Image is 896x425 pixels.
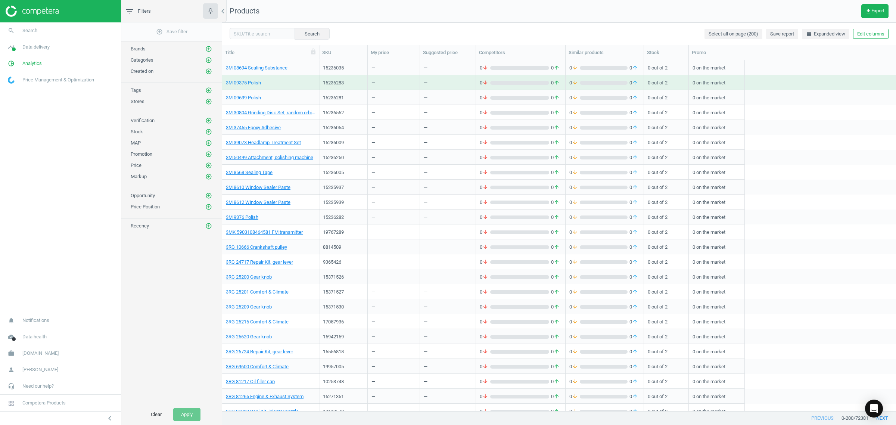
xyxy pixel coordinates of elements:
[482,109,488,116] i: arrow_downward
[569,184,580,191] span: 0
[205,222,212,230] button: add_circle_outline
[4,24,18,38] i: search
[632,94,638,101] i: arrow_upward
[205,68,212,75] i: add_circle_outline
[226,289,289,295] a: 3RG 25201 Comfort & Climate
[131,162,141,168] span: Price
[482,199,488,206] i: arrow_downward
[371,199,375,208] div: —
[632,65,638,71] i: arrow_upward
[549,154,561,161] span: 0
[424,94,427,104] div: —
[572,124,578,131] i: arrow_downward
[628,124,640,131] span: 0
[323,184,364,191] div: 15235937
[549,109,561,116] span: 0
[628,94,640,101] span: 0
[323,80,364,86] div: 15236283
[22,60,42,67] span: Analytics
[572,259,578,266] i: arrow_downward
[482,139,488,146] i: arrow_downward
[480,214,490,221] span: 0
[371,214,375,223] div: —
[693,255,741,268] div: 0 on the market
[205,68,212,75] button: add_circle_outline
[4,313,18,328] i: notifications
[693,151,741,164] div: 0 on the market
[480,139,490,146] span: 0
[572,139,578,146] i: arrow_downward
[226,319,289,325] a: 3RG 25216 Comfort & Climate
[131,193,155,198] span: Opportunity
[424,139,427,149] div: —
[482,244,488,251] i: arrow_downward
[554,65,560,71] i: arrow_upward
[424,244,427,253] div: —
[480,244,490,251] span: 0
[569,229,580,236] span: 0
[226,259,293,266] a: 3RG 24717 Repair Kit, gear lever
[632,199,638,206] i: arrow_upward
[693,106,741,119] div: 0 on the market
[6,6,59,17] img: ajHJNr6hYgQAAAAASUVORK5CYII=
[770,31,794,37] span: Save report
[205,56,212,64] button: add_circle_outline
[323,229,364,236] div: 19767289
[125,7,134,16] i: filter_list
[647,49,685,56] div: Stock
[569,214,580,221] span: 0
[554,154,560,161] i: arrow_upward
[218,7,227,16] i: chevron_left
[423,49,473,56] div: Suggested price
[549,94,561,101] span: 0
[569,154,580,161] span: 0
[868,412,896,425] button: next
[572,80,578,86] i: arrow_downward
[424,259,427,268] div: —
[572,184,578,191] i: arrow_downward
[131,223,149,229] span: Recency
[205,117,212,124] button: add_circle_outline
[554,214,560,221] i: arrow_upward
[479,49,562,56] div: Competitors
[482,154,488,161] i: arrow_downward
[865,8,871,14] i: get_app
[323,124,364,131] div: 15236054
[226,244,287,251] a: 3RG 10666 Crankshaft pulley
[22,44,50,50] span: Data delivery
[628,229,640,236] span: 0
[628,109,640,116] span: 0
[632,109,638,116] i: arrow_upward
[371,244,375,253] div: —
[205,46,212,52] i: add_circle_outline
[482,65,488,71] i: arrow_downward
[480,169,490,176] span: 0
[549,124,561,131] span: 0
[205,151,212,158] button: add_circle_outline
[323,244,364,251] div: 8814509
[648,255,685,268] div: 0 out of 2
[632,229,638,236] i: arrow_upward
[632,214,638,221] i: arrow_upward
[628,244,640,251] span: 0
[628,199,640,206] span: 0
[322,49,364,56] div: SKU
[131,140,141,146] span: MAP
[4,56,18,71] i: pie_chart_outlined
[554,229,560,236] i: arrow_upward
[482,169,488,176] i: arrow_downward
[226,363,289,370] a: 3RG 69600 Comfort & Climate
[572,169,578,176] i: arrow_downward
[632,139,638,146] i: arrow_upward
[554,169,560,176] i: arrow_upward
[632,169,638,176] i: arrow_upward
[480,199,490,206] span: 0
[4,363,18,377] i: person
[131,118,155,123] span: Verification
[480,94,490,101] span: 0
[22,27,37,34] span: Search
[554,94,560,101] i: arrow_upward
[572,65,578,71] i: arrow_downward
[693,91,741,104] div: 0 on the market
[482,184,488,191] i: arrow_downward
